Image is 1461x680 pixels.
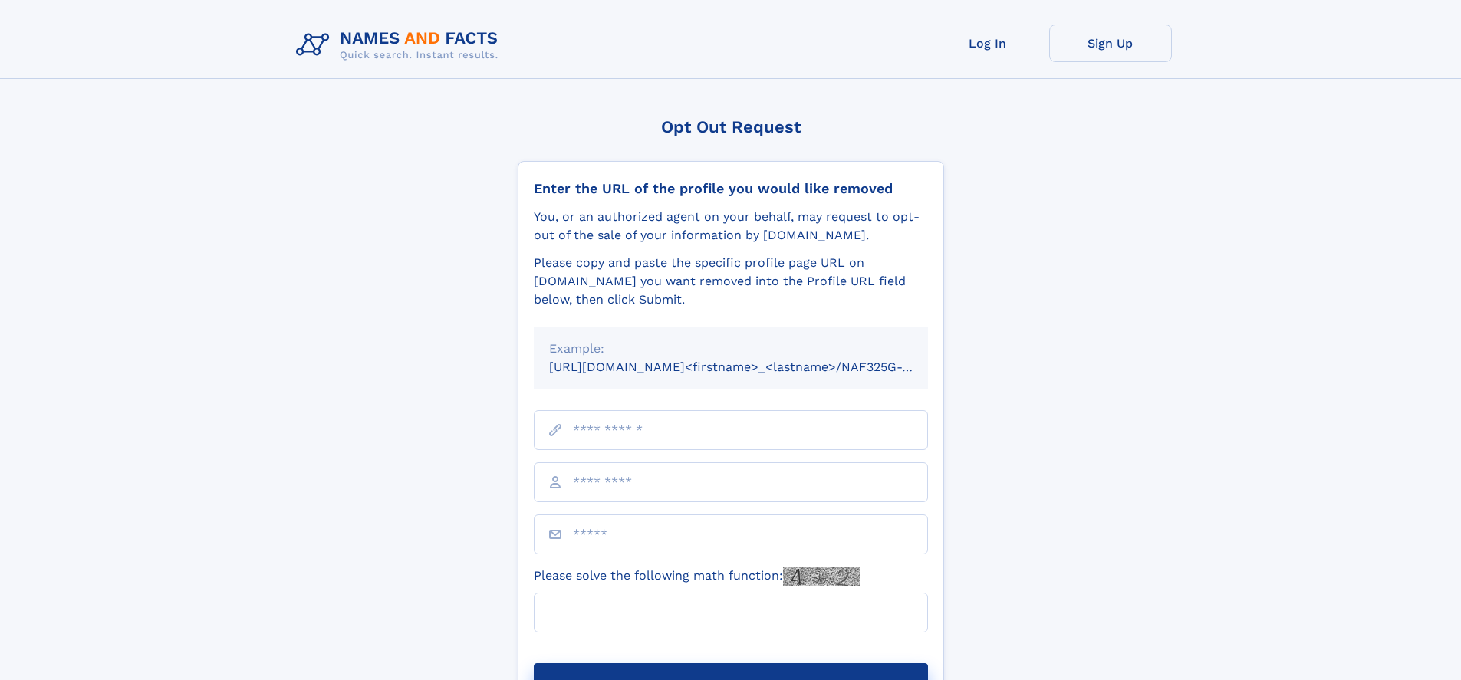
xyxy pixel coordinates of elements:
[290,25,511,66] img: Logo Names and Facts
[518,117,944,136] div: Opt Out Request
[926,25,1049,62] a: Log In
[1049,25,1172,62] a: Sign Up
[549,340,913,358] div: Example:
[534,254,928,309] div: Please copy and paste the specific profile page URL on [DOMAIN_NAME] you want removed into the Pr...
[549,360,957,374] small: [URL][DOMAIN_NAME]<firstname>_<lastname>/NAF325G-xxxxxxxx
[534,567,860,586] label: Please solve the following math function:
[534,208,928,245] div: You, or an authorized agent on your behalf, may request to opt-out of the sale of your informatio...
[534,180,928,197] div: Enter the URL of the profile you would like removed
